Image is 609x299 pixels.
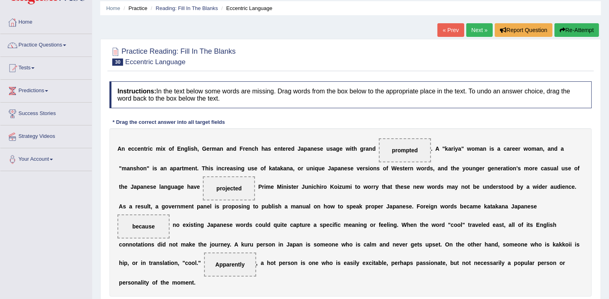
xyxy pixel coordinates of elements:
button: Re-Attempt [554,23,599,37]
b: e [512,145,515,152]
b: r [482,165,484,172]
b: e [491,165,494,172]
b: o [529,165,532,172]
b: o [383,165,386,172]
b: c [221,165,225,172]
b: o [370,165,373,172]
b: . [197,165,199,172]
b: e [153,184,156,190]
b: r [296,184,298,190]
b: u [469,165,473,172]
b: e [293,184,296,190]
b: a [170,165,173,172]
b: i [490,145,491,152]
b: r [286,145,288,152]
a: Strategy Videos [0,125,92,145]
b: t [144,145,146,152]
b: d [372,145,376,152]
li: Practice [121,4,147,12]
b: r [532,165,534,172]
b: t [291,184,293,190]
b: s [400,165,403,172]
b: a [480,145,483,152]
b: a [458,145,461,152]
b: n [308,184,312,190]
b: i [312,184,313,190]
b: m [266,184,271,190]
a: Reading: Fill In The Blanks [156,5,218,11]
b: a [448,145,451,152]
b: n [310,165,314,172]
b: p [304,145,308,152]
b: m [531,145,536,152]
b: i [236,165,238,172]
b: a [331,165,334,172]
b: e [254,165,257,172]
b: a [308,145,311,152]
b: a [227,145,230,152]
b: d [554,145,558,152]
b: a [554,165,557,172]
b: e [405,165,408,172]
b: a [283,165,287,172]
b: i [313,165,315,172]
b: n [230,145,233,152]
b: t [403,165,405,172]
b: s [491,145,494,152]
b: n [410,165,414,172]
b: o [465,165,469,172]
a: « Prev [437,23,464,37]
b: e [322,165,325,172]
b: e [271,184,274,190]
b: n [341,165,344,172]
b: n [144,184,147,190]
a: Next » [466,23,493,37]
b: n [277,145,281,152]
b: e [350,165,354,172]
b: m [122,165,127,172]
b: n [164,184,168,190]
b: k [280,165,283,172]
b: h [205,165,209,172]
b: v [357,165,360,172]
b: r [262,184,264,190]
b: h [136,165,140,172]
b: t [275,165,277,172]
b: s [233,165,236,172]
b: i [189,145,191,152]
b: a [366,145,369,152]
b: i [350,145,352,152]
b: g [178,184,181,190]
b: d [233,145,237,152]
b: J [131,184,134,190]
b: a [174,184,178,190]
b: i [264,184,266,190]
b: y [455,145,458,152]
b: a [140,184,144,190]
b: s [268,145,271,152]
b: w [417,165,421,172]
b: n [248,145,252,152]
b: n [513,165,517,172]
b: r [451,145,453,152]
b: i [282,184,283,190]
b: i [161,145,162,152]
b: o [471,145,475,152]
b: g [476,165,480,172]
b: n [373,165,377,172]
b: r [510,145,512,152]
b: e [314,145,317,152]
b: c [504,145,507,152]
b: m [184,165,188,172]
b: e [138,145,141,152]
b: e [344,165,347,172]
b: h [187,184,191,190]
b: h [255,145,259,152]
b: n [369,145,372,152]
b: n [310,145,314,152]
b: n [441,165,445,172]
b: o [574,165,578,172]
b: e [360,165,363,172]
b: a [161,184,164,190]
b: i [368,165,370,172]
